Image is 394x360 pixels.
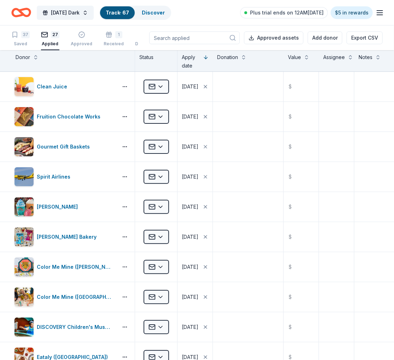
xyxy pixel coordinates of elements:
img: Image for Clean Juice [15,77,34,96]
div: [DATE] [182,173,198,181]
div: [DATE] [182,263,198,271]
img: Image for DISCOVERY Children's Museum [15,318,34,337]
button: Image for Bahama Buck's[PERSON_NAME] [14,197,115,217]
div: Donation [217,53,238,62]
button: [DATE] Dark [37,6,94,20]
div: Spirit Airlines [37,173,73,181]
button: Export CSV [347,31,383,44]
div: Received [104,41,124,47]
div: Donor [16,53,30,62]
img: Image for Bobo's Bakery [15,227,34,246]
div: Clean Juice [37,82,70,91]
img: Image for Gourmet Gift Baskets [15,137,34,156]
button: Track· 67Discover [99,6,171,20]
a: Home [11,4,31,21]
div: Notes [359,53,372,62]
div: DISCOVERY Children's Museum [37,323,115,331]
button: [DATE] [178,162,213,192]
button: [DATE] [178,222,213,252]
div: [DATE] [182,233,198,241]
button: [DATE] [178,192,213,222]
button: Declined [135,28,154,50]
div: Declined [135,41,154,47]
button: 37Saved [11,28,30,50]
div: [DATE] [182,323,198,331]
button: Image for Color Me Mine (Henderson)Color Me Mine ([PERSON_NAME]) [14,257,115,277]
div: Fruition Chocolate Works [37,112,103,121]
div: Gourmet Gift Baskets [37,143,93,151]
button: [DATE] [178,132,213,162]
button: 1Received [104,28,124,50]
button: Image for Clean JuiceClean Juice [14,77,115,97]
div: Color Me Mine ([PERSON_NAME]) [37,263,115,271]
div: 27 [51,31,59,38]
button: [DATE] [178,102,213,132]
img: Image for Color Me Mine (Henderson) [15,257,34,277]
div: Color Me Mine ([GEOGRAPHIC_DATA]) [37,293,115,301]
a: $5 in rewards [331,6,373,19]
a: Discover [142,10,165,16]
div: Status [135,50,178,71]
button: [DATE] [178,282,213,312]
div: [PERSON_NAME] [37,203,81,211]
div: [DATE] [182,203,198,211]
button: [DATE] [178,312,213,342]
div: Assignee [323,53,345,62]
button: Add donor [308,31,342,44]
button: [DATE] [178,72,213,101]
a: Plus trial ends on 12AM[DATE] [240,7,328,18]
div: Apply date [182,53,200,70]
div: [DATE] [182,112,198,121]
div: [DATE] [182,143,198,151]
button: Image for Spirit AirlinesSpirit Airlines [14,167,115,187]
button: 27Applied [41,28,59,50]
button: Image for Fruition Chocolate WorksFruition Chocolate Works [14,107,115,127]
div: [PERSON_NAME] Bakery [37,233,99,241]
div: Applied [41,41,59,47]
img: Image for Spirit Airlines [15,167,34,186]
div: 37 [21,31,30,38]
img: Image for Color Me Mine (Las Vegas) [15,288,34,307]
div: Saved [11,41,30,47]
button: Approved [71,28,92,50]
div: Approved [71,41,92,47]
span: Plus trial ends on 12AM[DATE] [250,8,324,17]
input: Search applied [149,31,240,44]
button: [DATE] [178,252,213,282]
button: Approved assets [244,31,303,44]
div: Value [288,53,301,62]
span: [DATE] Dark [51,8,80,17]
img: Image for Bahama Buck's [15,197,34,216]
a: Track· 67 [106,10,129,16]
img: Image for Fruition Chocolate Works [15,107,34,126]
div: [DATE] [182,82,198,91]
button: Image for DISCOVERY Children's MuseumDISCOVERY Children's Museum [14,317,115,337]
button: Image for Gourmet Gift BasketsGourmet Gift Baskets [14,137,115,157]
div: [DATE] [182,293,198,301]
button: Image for Color Me Mine (Las Vegas)Color Me Mine ([GEOGRAPHIC_DATA]) [14,287,115,307]
button: Image for Bobo's Bakery[PERSON_NAME] Bakery [14,227,115,247]
div: 1 [115,31,122,38]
